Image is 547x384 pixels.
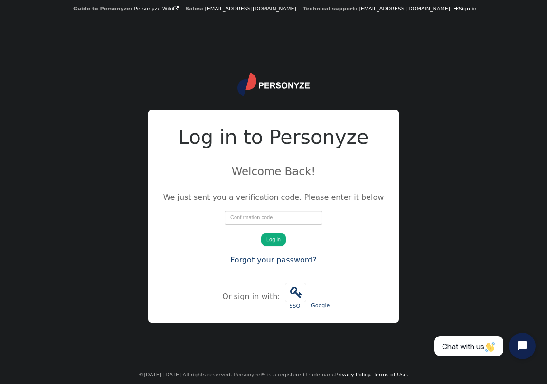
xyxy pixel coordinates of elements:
a: Google [309,278,332,315]
iframe: Sign in with Google Button [305,282,336,303]
span:  [173,6,179,11]
div: Google [311,302,330,310]
a: Privacy Policy. [335,372,372,378]
a: [EMAIL_ADDRESS][DOMAIN_NAME] [205,6,296,12]
a: Sign in [454,6,477,12]
p: Welcome Back! [163,163,384,179]
span:  [285,283,306,302]
h2: Log in to Personyze [163,123,384,152]
img: logo.svg [237,73,310,96]
a: Terms of Use. [373,372,408,378]
b: Guide to Personyze: [73,6,132,12]
span:  [454,6,459,11]
div: SSO [285,302,305,310]
a:  SSO [283,278,309,315]
b: Sales: [185,6,203,12]
a: [EMAIL_ADDRESS][DOMAIN_NAME] [359,6,450,12]
div: Or sign in with: [222,291,282,302]
button: Log in [261,233,286,246]
a: Personyze Wiki [134,6,179,12]
b: Technical support: [303,6,357,12]
a: Forgot your password? [230,255,317,264]
p: We just sent you a verification code. Please enter it below [163,192,384,203]
input: Confirmation code [225,211,322,225]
